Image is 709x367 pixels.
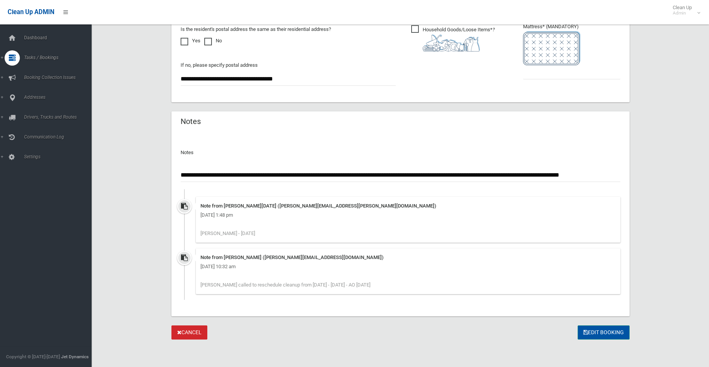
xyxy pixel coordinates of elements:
[578,325,630,340] button: Edit Booking
[411,25,495,52] span: Household Goods/Loose Items*
[200,262,616,271] div: [DATE] 10:32 am
[523,24,620,65] span: Mattress* (MANDATORY)
[22,154,97,159] span: Settings
[181,36,200,45] label: Yes
[22,95,97,100] span: Addresses
[22,55,97,60] span: Tasks / Bookings
[22,114,97,120] span: Drivers, Trucks and Routes
[673,10,692,16] small: Admin
[523,31,580,65] img: e7408bece873d2c1783593a074e5cb2f.png
[171,325,207,340] a: Cancel
[200,201,616,211] div: Note from [PERSON_NAME][DATE] ([PERSON_NAME][EMAIL_ADDRESS][PERSON_NAME][DOMAIN_NAME])
[22,134,97,140] span: Communication Log
[200,253,616,262] div: Note from [PERSON_NAME] ([PERSON_NAME][EMAIL_ADDRESS][DOMAIN_NAME])
[200,211,616,220] div: [DATE] 1:48 pm
[171,114,210,129] header: Notes
[181,148,620,157] p: Notes
[423,34,480,52] img: b13cc3517677393f34c0a387616ef184.png
[200,230,255,236] span: [PERSON_NAME] - [DATE]
[181,61,258,70] label: If no, please specify postal address
[6,354,60,359] span: Copyright © [DATE]-[DATE]
[423,27,495,52] i: ?
[200,282,370,288] span: [PERSON_NAME] called to reschedule cleanup from [DATE] - [DATE] - AO [DATE]
[22,35,97,40] span: Dashboard
[181,25,331,34] label: Is the resident's postal address the same as their residential address?
[22,75,97,80] span: Booking Collection Issues
[8,8,54,16] span: Clean Up ADMIN
[669,5,699,16] span: Clean Up
[61,354,89,359] strong: Jet Dynamics
[204,36,222,45] label: No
